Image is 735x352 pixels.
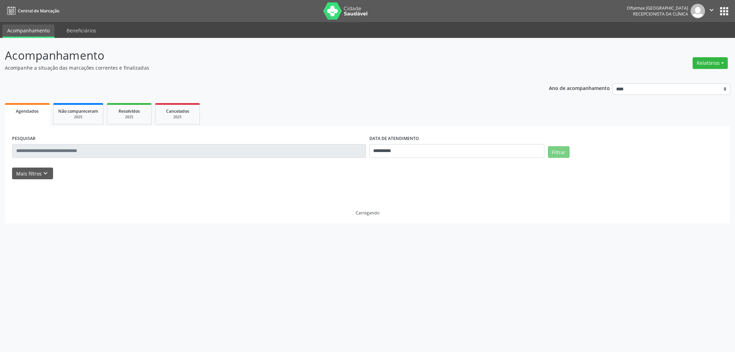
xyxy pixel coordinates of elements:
[633,11,688,17] span: Recepcionista da clínica
[112,114,146,120] div: 2025
[708,6,715,14] i: 
[58,108,98,114] span: Não compareceram
[5,47,513,64] p: Acompanhamento
[16,108,39,114] span: Agendados
[718,5,730,17] button: apps
[160,114,195,120] div: 2025
[693,57,728,69] button: Relatórios
[548,146,570,158] button: Filtrar
[705,4,718,18] button: 
[356,210,379,216] div: Carregando
[119,108,140,114] span: Resolvidos
[62,24,101,37] a: Beneficiários
[58,114,98,120] div: 2025
[166,108,189,114] span: Cancelados
[5,5,59,17] a: Central de Marcação
[12,133,35,144] label: PESQUISAR
[369,133,419,144] label: DATA DE ATENDIMENTO
[18,8,59,14] span: Central de Marcação
[12,168,53,180] button: Mais filtroskeyboard_arrow_down
[691,4,705,18] img: img
[549,83,610,92] p: Ano de acompanhamento
[42,170,49,177] i: keyboard_arrow_down
[5,64,513,71] p: Acompanhe a situação das marcações correntes e finalizadas
[627,5,688,11] div: Oftalmax [GEOGRAPHIC_DATA]
[2,24,54,38] a: Acompanhamento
